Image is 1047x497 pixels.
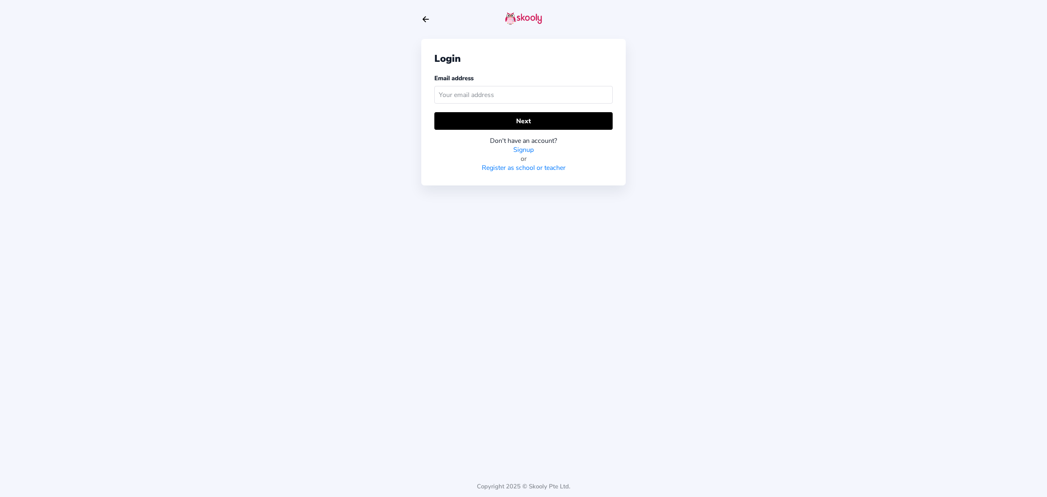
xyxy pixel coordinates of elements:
input: Your email address [434,86,613,104]
a: Register as school or teacher [482,163,566,172]
button: Next [434,112,613,130]
button: arrow back outline [421,15,430,24]
img: skooly-logo.png [505,12,542,25]
label: Email address [434,74,474,82]
div: Don't have an account? [434,136,613,145]
div: or [434,154,613,163]
a: Signup [513,145,534,154]
div: Login [434,52,613,65]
